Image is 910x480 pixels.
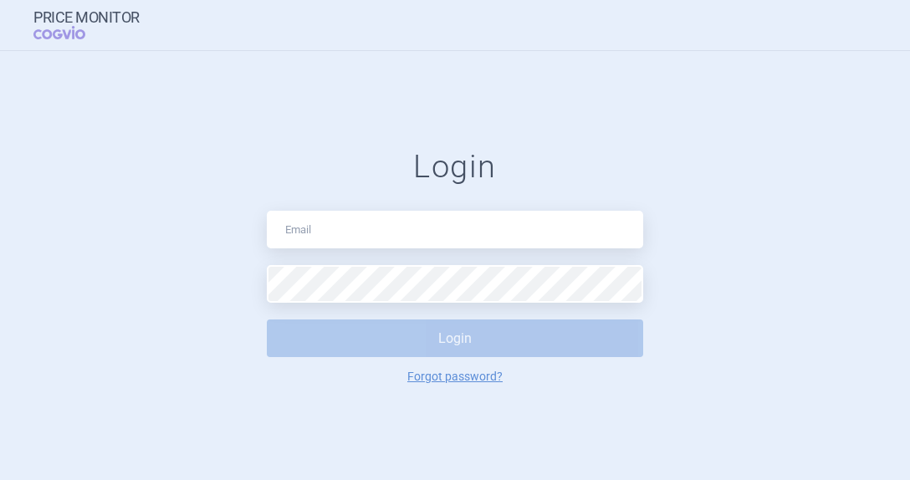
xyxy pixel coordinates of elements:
input: Email [267,211,643,248]
span: COGVIO [33,26,109,39]
h1: Login [267,148,643,186]
a: Forgot password? [407,370,503,382]
button: Login [267,319,643,357]
a: Price MonitorCOGVIO [33,9,140,41]
strong: Price Monitor [33,9,140,26]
